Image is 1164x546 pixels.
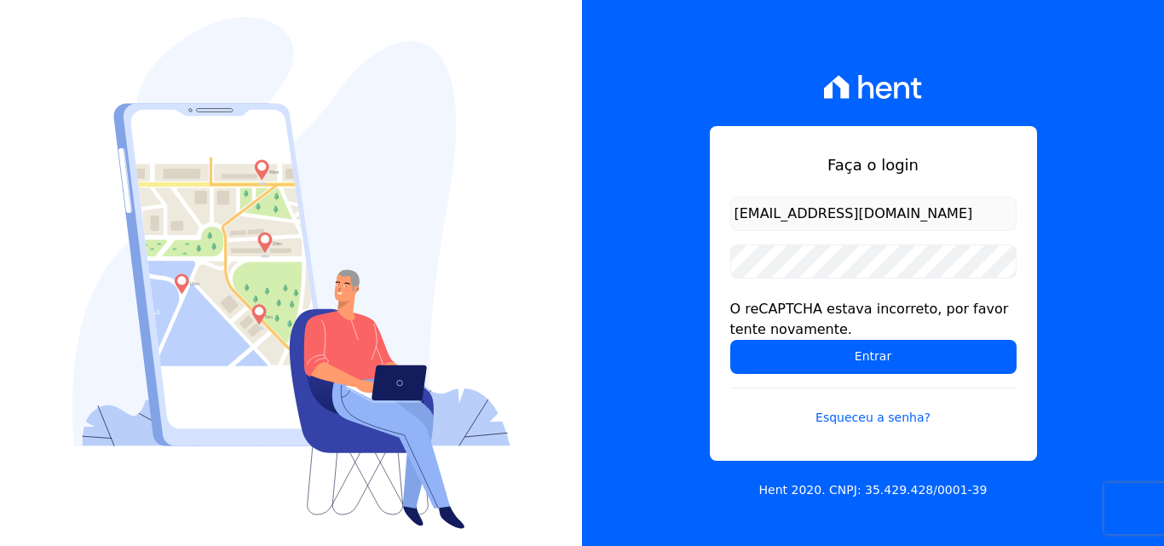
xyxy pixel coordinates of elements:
a: Esqueceu a senha? [730,388,1017,427]
img: Login [72,17,510,529]
div: O reCAPTCHA estava incorreto, por favor tente novamente. [730,299,1017,340]
input: Entrar [730,340,1017,374]
p: Hent 2020. CNPJ: 35.429.428/0001-39 [759,481,988,499]
h1: Faça o login [730,153,1017,176]
input: Email [730,197,1017,231]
